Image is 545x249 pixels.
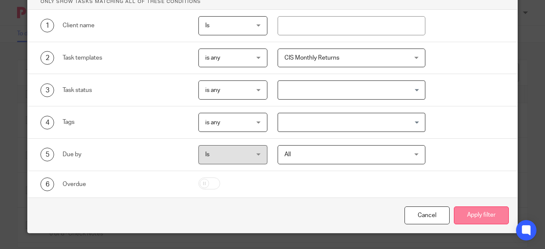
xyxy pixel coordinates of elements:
div: Close this dialog window [404,206,450,225]
input: Search for option [279,115,421,130]
div: Client name [63,21,189,30]
div: Task templates [63,54,189,62]
input: Search for option [279,83,421,97]
div: 4 [40,116,54,129]
div: Tags [63,118,189,126]
span: is any [205,120,220,126]
div: 3 [40,83,54,97]
div: Search for option [278,113,426,132]
div: Task status [63,86,189,94]
span: CIS Monthly Returns [284,55,339,61]
span: All [284,152,291,157]
span: Is [205,23,209,29]
button: Apply filter [454,206,509,225]
div: 1 [40,19,54,32]
div: Overdue [63,180,189,189]
div: 2 [40,51,54,65]
div: Search for option [278,80,426,100]
span: Is [205,152,209,157]
div: Due by [63,150,189,159]
span: is any [205,87,220,93]
div: 5 [40,148,54,161]
span: is any [205,55,220,61]
div: 6 [40,177,54,191]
